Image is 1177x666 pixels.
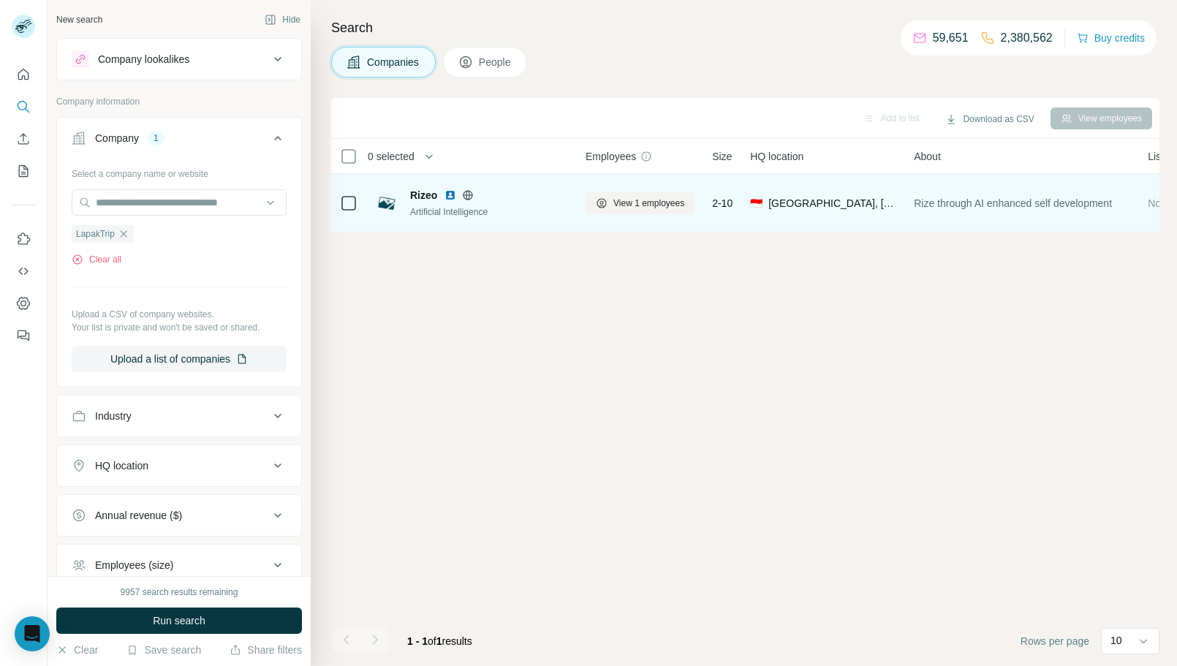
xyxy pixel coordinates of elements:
span: 2-10 [712,196,733,211]
button: Share filters [230,643,302,657]
span: results [407,635,472,647]
span: 🇮🇩 [750,196,762,211]
button: My lists [12,158,35,184]
div: Company [95,131,139,145]
span: Companies [367,55,420,69]
button: Employees (size) [57,548,301,583]
div: Select a company name or website [72,162,287,181]
button: Company1 [57,121,301,162]
span: View 1 employees [613,197,684,210]
p: 10 [1110,633,1122,648]
p: 2,380,562 [1001,29,1053,47]
button: Annual revenue ($) [57,498,301,533]
div: Company lookalikes [98,52,189,67]
img: LinkedIn logo [444,189,456,201]
p: 59,651 [933,29,969,47]
button: Industry [57,398,301,434]
h4: Search [331,18,1159,38]
button: HQ location [57,448,301,483]
button: Download as CSV [935,108,1044,130]
span: Rize through AI enhanced self development [914,196,1112,211]
button: Save search [126,643,201,657]
span: Rows per page [1021,634,1089,648]
div: Open Intercom Messenger [15,616,50,651]
button: Hide [254,9,311,31]
button: View 1 employees [586,192,695,214]
button: Buy credits [1077,28,1145,48]
span: 1 [436,635,442,647]
span: [GEOGRAPHIC_DATA], [GEOGRAPHIC_DATA], [GEOGRAPHIC_DATA] [768,196,896,211]
span: of [428,635,436,647]
img: Logo of Rizeo [375,192,398,215]
span: About [914,149,941,164]
span: 1 - 1 [407,635,428,647]
div: Employees (size) [95,558,173,572]
div: 1 [148,132,164,145]
span: 0 selected [368,149,415,164]
button: Upload a list of companies [72,346,287,372]
button: Quick start [12,61,35,88]
button: Clear all [72,253,121,266]
span: HQ location [750,149,803,164]
div: New search [56,13,102,26]
span: Size [712,149,732,164]
div: Artificial Intelligence [410,205,568,219]
button: Feedback [12,322,35,349]
button: Use Surfe on LinkedIn [12,226,35,252]
span: Run search [153,613,205,628]
span: People [479,55,512,69]
button: Search [12,94,35,120]
span: LapakTrip [76,227,115,241]
p: Upload a CSV of company websites. [72,308,287,321]
div: HQ location [95,458,148,473]
span: Employees [586,149,636,164]
button: Dashboard [12,290,35,317]
button: Use Surfe API [12,258,35,284]
div: 9957 search results remaining [121,586,238,599]
p: Your list is private and won't be saved or shared. [72,321,287,334]
button: Company lookalikes [57,42,301,77]
span: Rizeo [410,188,437,203]
div: Annual revenue ($) [95,508,182,523]
div: Industry [95,409,132,423]
button: Run search [56,608,302,634]
p: Company information [56,95,302,108]
button: Clear [56,643,98,657]
button: Enrich CSV [12,126,35,152]
span: Lists [1148,149,1169,164]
